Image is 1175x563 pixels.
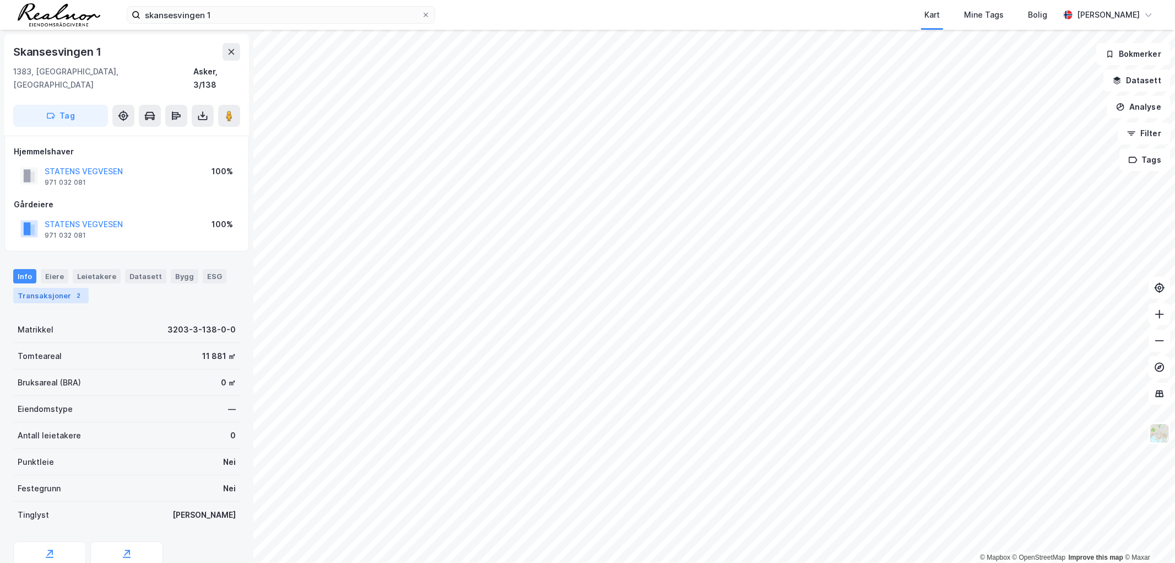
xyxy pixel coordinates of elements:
div: [PERSON_NAME] [172,508,236,522]
div: 100% [212,218,233,231]
div: Info [13,269,36,283]
a: Mapbox [980,554,1010,561]
a: Improve this map [1069,554,1123,561]
button: Bokmerker [1096,43,1171,65]
iframe: Chat Widget [1120,510,1175,563]
div: 971 032 081 [45,231,86,240]
div: Bolig [1028,8,1047,22]
div: 2 [73,290,84,301]
div: 0 [230,429,236,442]
div: Tomteareal [18,350,62,363]
div: 100% [212,165,233,178]
button: Tags [1119,149,1171,171]
img: realnor-logo.934646d98de889bb5806.png [18,3,100,26]
div: Tinglyst [18,508,49,522]
button: Analyse [1107,96,1171,118]
div: Skansesvingen 1 [13,43,104,61]
div: Kart [924,8,940,22]
div: Nei [223,455,236,469]
div: [PERSON_NAME] [1077,8,1140,22]
div: Leietakere [73,269,121,283]
div: Festegrunn [18,482,61,495]
div: 11 881 ㎡ [202,350,236,363]
div: Punktleie [18,455,54,469]
div: Bruksareal (BRA) [18,376,81,389]
div: Datasett [125,269,166,283]
div: Matrikkel [18,323,53,336]
div: — [228,403,236,416]
div: 3203-3-138-0-0 [167,323,236,336]
div: 1383, [GEOGRAPHIC_DATA], [GEOGRAPHIC_DATA] [13,65,193,92]
div: Antall leietakere [18,429,81,442]
div: Bygg [171,269,198,283]
div: Transaksjoner [13,288,89,303]
a: OpenStreetMap [1012,554,1066,561]
div: Asker, 3/138 [193,65,240,92]
button: Filter [1118,122,1171,144]
div: Nei [223,482,236,495]
input: Søk på adresse, matrikkel, gårdeiere, leietakere eller personer [140,7,421,23]
div: Eiendomstype [18,403,73,416]
div: Hjemmelshaver [14,145,240,158]
div: ESG [203,269,226,283]
button: Datasett [1103,69,1171,92]
button: Tag [13,105,108,127]
div: 971 032 081 [45,178,86,187]
div: Eiere [41,269,68,283]
div: Mine Tags [964,8,1004,22]
img: Z [1149,423,1170,444]
div: Kontrollprogram for chat [1120,510,1175,563]
div: 0 ㎡ [221,376,236,389]
div: Gårdeiere [14,198,240,211]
